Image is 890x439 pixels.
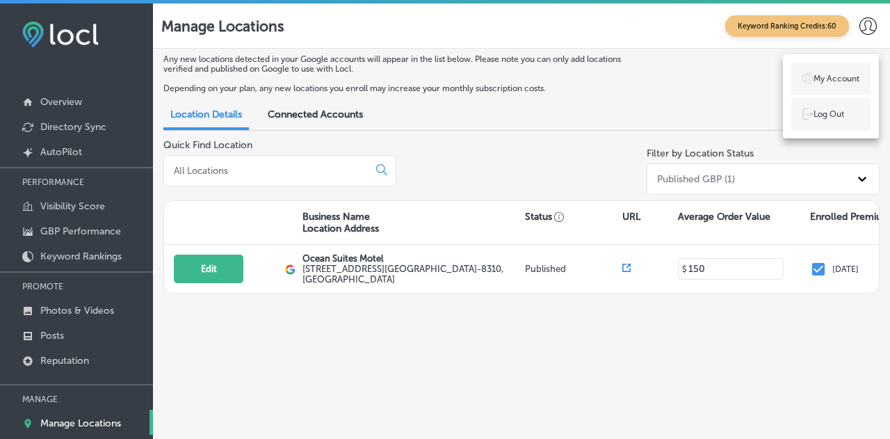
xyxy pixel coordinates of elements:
p: Visibility Score [40,200,105,212]
p: Posts [40,330,64,342]
p: Photos & Videos [40,305,114,317]
a: My Account [791,63,871,95]
p: GBP Performance [40,225,121,237]
img: fda3e92497d09a02dc62c9cd864e3231.png [22,22,99,47]
p: My Account [814,72,859,85]
p: Manage Locations [40,417,121,429]
p: Reputation [40,355,89,367]
p: Overview [40,96,82,108]
a: Log Out [791,98,871,130]
p: Directory Sync [40,121,106,133]
p: AutoPilot [40,146,82,158]
p: Keyword Rankings [40,250,122,262]
p: Log Out [814,108,844,120]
